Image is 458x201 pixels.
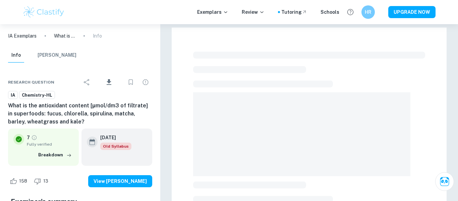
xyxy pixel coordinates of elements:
[8,91,18,99] a: IA
[8,102,152,126] h6: What is the antioxidant content [μmol/dm3 of filtrate] in superfoods: fucus, chlorella, spirulina...
[19,92,55,99] span: Chemistry-HL
[361,5,375,19] button: HR
[31,135,37,141] a: Grade fully verified
[80,76,94,89] div: Share
[364,8,372,16] h6: HR
[40,178,52,185] span: 13
[38,48,76,63] button: [PERSON_NAME]
[8,32,37,40] a: IA Exemplars
[27,141,73,147] span: Fully verified
[100,143,131,150] div: Starting from the May 2025 session, the Chemistry IA requirements have changed. It's OK to refer ...
[54,32,75,40] p: What is the antioxidant content [μmol/dm3 of filtrate] in superfoods: fucus, chlorella, spirulina...
[281,8,307,16] a: Tutoring
[95,73,123,91] div: Download
[242,8,265,16] p: Review
[124,76,137,89] div: Bookmark
[8,176,31,187] div: Like
[8,92,17,99] span: IA
[15,178,31,185] span: 158
[8,48,24,63] button: Info
[88,175,152,187] button: View [PERSON_NAME]
[100,134,126,141] h6: [DATE]
[139,76,152,89] div: Report issue
[32,176,52,187] div: Dislike
[37,150,73,160] button: Breakdown
[22,5,65,19] img: Clastify logo
[93,32,102,40] p: Info
[321,8,339,16] a: Schools
[8,79,54,85] span: Research question
[197,8,228,16] p: Exemplars
[27,134,30,141] p: 7
[19,91,55,99] a: Chemistry-HL
[345,6,356,18] button: Help and Feedback
[435,172,454,191] button: Ask Clai
[100,143,131,150] span: Old Syllabus
[388,6,436,18] button: UPGRADE NOW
